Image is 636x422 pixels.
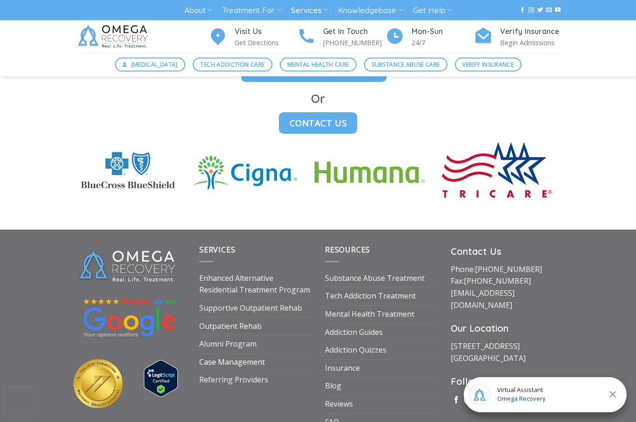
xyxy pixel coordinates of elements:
a: Knowledgebase [338,2,402,19]
a: [MEDICAL_DATA] [115,58,186,72]
a: Get In Touch [PHONE_NUMBER] [297,26,386,48]
h4: Visit Us [235,26,297,38]
a: About [184,2,212,19]
a: Send us an email [546,7,552,14]
strong: Contact Us [451,246,501,258]
a: Get Help [413,2,452,19]
h4: Verify Insurance [500,26,562,38]
a: Contact Us [279,113,358,134]
h2: Or [74,91,562,107]
span: Resources [325,245,370,255]
a: Follow on Twitter [537,7,543,14]
iframe: reCAPTCHA [5,388,37,415]
a: Verify Insurance [455,58,521,72]
a: [STREET_ADDRESS][GEOGRAPHIC_DATA] [451,341,526,364]
p: [PHONE_NUMBER] [323,37,386,48]
a: Verify Insurance Begin Admissions [474,26,562,48]
a: Outpatient Rehab [199,318,262,336]
span: Substance Abuse Care [372,60,440,69]
img: Verify Approval for www.omegarecovery.org [144,361,178,397]
h4: Mon-Sun [412,26,474,38]
p: Begin Admissions [500,37,562,48]
a: [PHONE_NUMBER] [464,276,531,286]
a: Mental Health Treatment [325,306,414,324]
a: Substance Abuse Care [364,58,447,72]
img: Omega Recovery [74,20,155,53]
p: 24/7 [412,37,474,48]
a: Verify LegitScript Approval for www.omegarecovery.org [144,373,178,383]
a: Addiction Guides [325,324,383,342]
a: Visit Us Get Directions [209,26,297,48]
a: Blog [325,378,341,395]
a: Referring Providers [199,372,268,389]
a: Follow on Facebook [453,396,460,405]
a: Reviews [325,396,353,414]
a: Supportive Outpatient Rehab [199,300,302,318]
a: Tech Addiction Treatment [325,288,416,306]
a: Insurance [325,360,360,378]
a: Case Management [199,354,265,372]
a: Alumni Program [199,336,257,354]
a: Follow on Instagram [528,7,534,14]
h3: Follow Us [451,374,562,389]
a: Mental Health Care [280,58,357,72]
a: Tech Addiction Care [193,58,272,72]
h4: Get In Touch [323,26,386,38]
a: Addiction Quizzes [325,342,386,360]
a: [PHONE_NUMBER] [475,265,542,275]
p: Get Directions [235,37,297,48]
span: Verify Insurance [462,60,514,69]
a: Substance Abuse Treatment [325,270,425,288]
a: Enhanced Alternative Residential Treatment Program [199,270,311,299]
a: Follow on YouTube [555,7,561,14]
span: Tech Addiction Care [200,60,264,69]
span: Mental Health Care [287,60,349,69]
span: [MEDICAL_DATA] [131,60,178,69]
a: Treatment For [222,2,280,19]
a: Services [291,2,328,19]
span: Contact Us [290,116,347,130]
a: [EMAIL_ADDRESS][DOMAIN_NAME] [451,288,514,311]
h3: Our Location [451,321,562,336]
a: Follow on Facebook [520,7,525,14]
span: Services [199,245,235,255]
p: Phone: Fax: [451,264,562,312]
